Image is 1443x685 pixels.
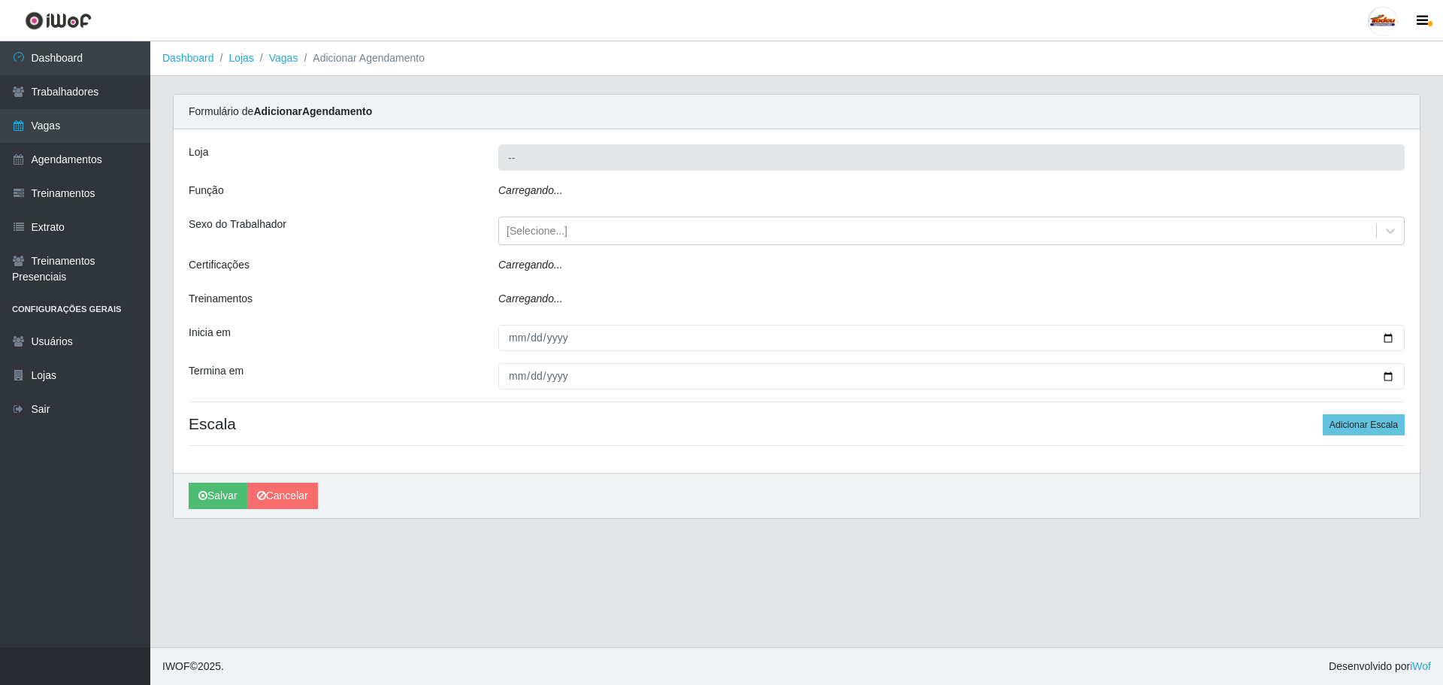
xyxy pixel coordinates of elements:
[498,184,563,196] i: Carregando...
[228,52,253,64] a: Lojas
[1329,659,1431,674] span: Desenvolvido por
[189,483,247,509] button: Salvar
[498,292,563,305] i: Carregando...
[189,144,208,160] label: Loja
[189,257,250,273] label: Certificações
[162,659,224,674] span: © 2025 .
[189,363,244,379] label: Termina em
[150,41,1443,76] nav: breadcrumb
[25,11,92,30] img: CoreUI Logo
[189,291,253,307] label: Treinamentos
[1323,414,1405,435] button: Adicionar Escala
[189,183,224,199] label: Função
[498,325,1405,351] input: 00/00/0000
[507,223,567,239] div: [Selecione...]
[162,52,214,64] a: Dashboard
[498,259,563,271] i: Carregando...
[298,50,425,66] li: Adicionar Agendamento
[253,105,372,117] strong: Adicionar Agendamento
[498,363,1405,389] input: 00/00/0000
[247,483,318,509] a: Cancelar
[1410,660,1431,672] a: iWof
[174,95,1420,129] div: Formulário de
[189,325,231,341] label: Inicia em
[189,217,286,232] label: Sexo do Trabalhador
[162,660,190,672] span: IWOF
[269,52,298,64] a: Vagas
[189,414,1405,433] h4: Escala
